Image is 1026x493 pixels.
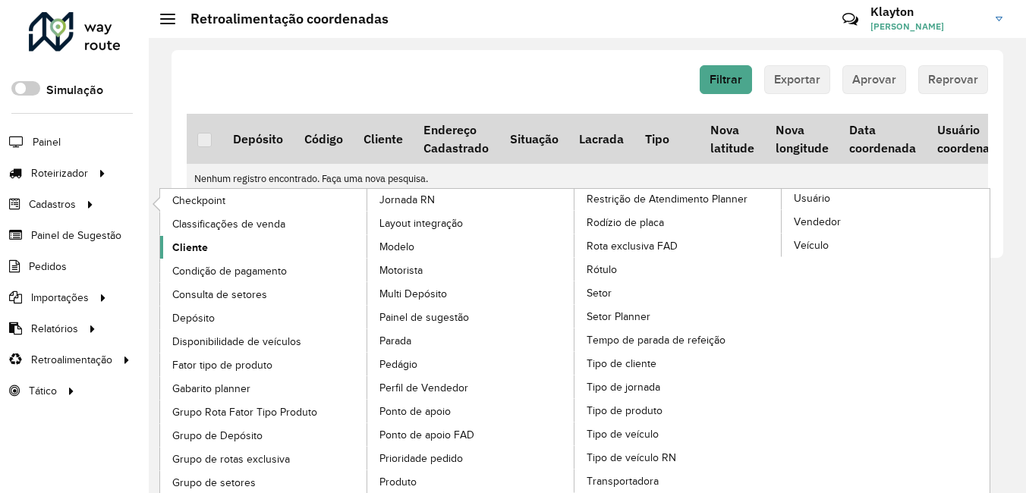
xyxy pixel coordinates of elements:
a: Setor Planner [574,305,782,328]
a: Vendedor [782,210,990,233]
span: Consulta de setores [172,287,267,303]
a: Fator tipo de produto [160,353,368,376]
span: Tipo de cliente [587,356,656,372]
a: Veículo [782,234,990,256]
span: Grupo de rotas exclusiva [172,451,290,467]
span: Transportadora [587,473,659,489]
span: Retroalimentação [31,352,112,368]
span: Classificações de venda [172,216,285,232]
span: Grupo de Depósito [172,428,263,444]
a: Tipo de cliente [574,352,782,375]
a: Perfil de Vendedor [367,376,575,399]
span: Painel [33,134,61,150]
span: Produto [379,474,417,490]
span: Tipo de veículo RN [587,450,676,466]
a: Layout integração [367,212,575,234]
th: Situação [499,114,568,164]
span: Grupo de setores [172,475,256,491]
span: Ponto de apoio FAD [379,427,474,443]
th: Cliente [353,114,413,164]
span: Painel de Sugestão [31,228,121,243]
button: Filtrar [700,65,752,94]
span: Setor Planner [587,309,650,325]
a: Ponto de apoio [367,400,575,422]
span: Rótulo [587,262,617,278]
th: Nova latitude [700,114,765,164]
span: Grupo Rota Fator Tipo Produto [172,404,317,420]
a: Transportadora [574,469,782,492]
span: Cadastros [29,196,76,212]
span: Disponibilidade de veículos [172,334,301,350]
span: Tático [29,383,57,399]
span: Jornada RN [379,192,435,208]
span: Multi Depósito [379,286,447,302]
th: Usuário coordenada [927,114,1014,164]
a: Setor [574,281,782,304]
a: Grupo de rotas exclusiva [160,447,368,470]
a: Consulta de setores [160,283,368,306]
a: Disponibilidade de veículos [160,330,368,353]
a: Checkpoint [160,189,368,212]
a: Rótulo [574,258,782,281]
a: Produto [367,470,575,493]
span: Layout integração [379,215,463,231]
span: Vendedor [794,214,841,230]
a: Tipo de veículo [574,422,782,445]
a: Condição de pagamento [160,259,368,282]
a: Painel de sugestão [367,306,575,328]
a: Multi Depósito [367,282,575,305]
a: Pedágio [367,353,575,375]
span: Gabarito planner [172,381,250,397]
span: Pedidos [29,259,67,275]
span: Restrição de Atendimento Planner [587,191,747,207]
span: Parada [379,333,411,349]
span: Checkpoint [172,193,225,209]
span: Veículo [794,237,829,253]
th: Data coordenada [839,114,926,164]
th: Código [294,114,353,164]
a: Gabarito planner [160,377,368,400]
span: Relatórios [31,321,78,337]
span: Painel de sugestão [379,309,469,325]
th: Endereço Cadastrado [414,114,499,164]
span: Rota exclusiva FAD [587,238,678,254]
th: Depósito [222,114,293,164]
th: Lacrada [568,114,634,164]
span: Tipo de produto [587,403,662,419]
span: Perfil de Vendedor [379,380,468,396]
a: Tempo de parada de refeição [574,328,782,351]
a: Rota exclusiva FAD [574,234,782,257]
a: Grupo Rota Fator Tipo Produto [160,400,368,423]
span: Depósito [172,310,215,326]
label: Simulação [46,81,103,99]
th: Nova longitude [765,114,839,164]
span: Filtrar [710,73,742,86]
a: Rodízio de placa [574,211,782,234]
a: Cliente [160,236,368,259]
span: Modelo [379,239,414,255]
h2: Retroalimentação coordenadas [175,11,389,27]
span: Fator tipo de produto [172,357,272,373]
span: Cliente [172,240,208,256]
a: Classificações de venda [160,212,368,235]
a: Tipo de veículo RN [574,446,782,469]
span: Condição de pagamento [172,263,287,279]
span: Usuário [794,190,830,206]
th: Tipo [634,114,679,164]
a: Tipo de produto [574,399,782,422]
span: Rodízio de placa [587,215,664,231]
a: Prioridade pedido [367,447,575,469]
span: Pedágio [379,356,417,372]
span: Ponto de apoio [379,404,451,419]
span: Tipo de jornada [587,379,660,395]
span: Setor [587,285,612,301]
a: Contato Rápido [834,3,867,36]
a: Motorista [367,259,575,281]
a: Modelo [367,235,575,258]
span: Tipo de veículo [587,426,659,442]
span: Roteirizador [31,165,88,181]
a: Tipo de jornada [574,375,782,398]
span: Prioridade pedido [379,451,463,466]
h3: Klayton [870,5,984,19]
a: Parada [367,329,575,352]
